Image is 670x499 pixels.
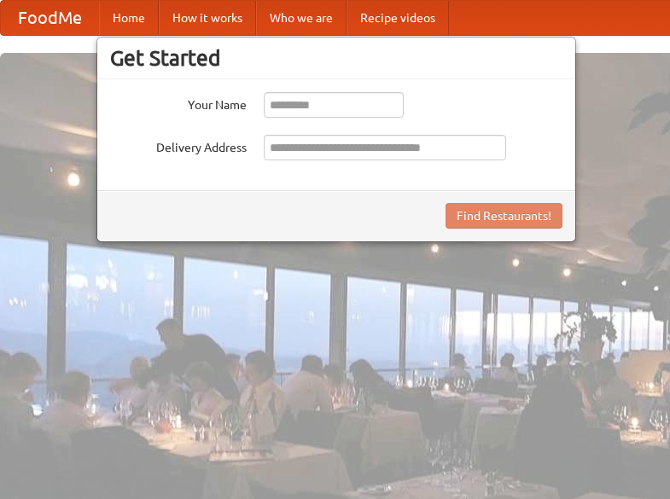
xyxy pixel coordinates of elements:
[446,203,562,229] button: Find Restaurants!
[256,1,347,35] a: Who we are
[110,135,247,156] label: Delivery Address
[1,1,99,35] a: FoodMe
[347,1,449,35] a: Recipe videos
[110,45,562,71] h3: Get Started
[159,1,256,35] a: How it works
[99,1,159,35] a: Home
[110,92,247,113] label: Your Name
